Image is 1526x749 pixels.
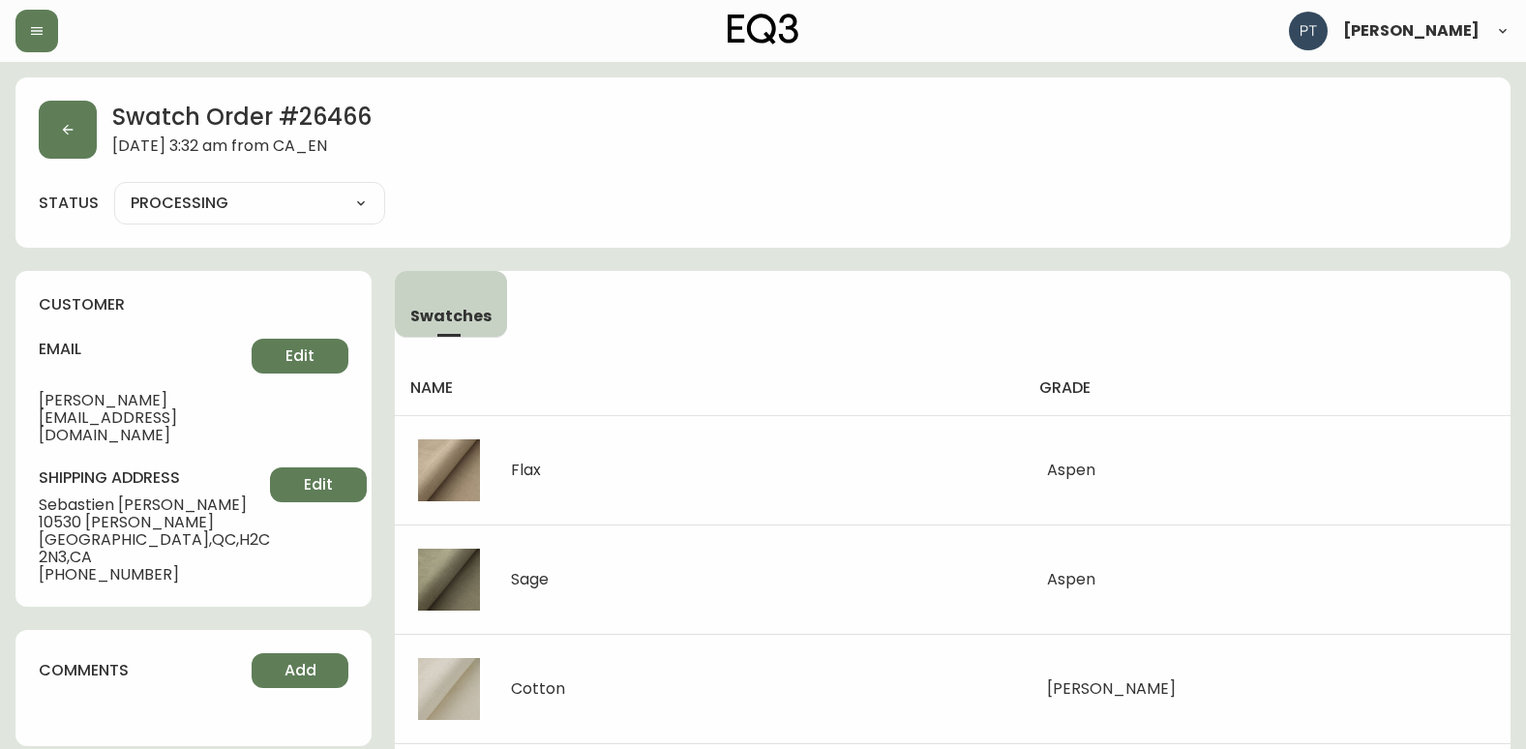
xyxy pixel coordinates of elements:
[1343,23,1480,39] span: [PERSON_NAME]
[418,658,480,720] img: e198b989-472c-4c00-876a-421b0fdd1d2b.jpg-thumb.jpg
[511,462,541,479] div: Flax
[285,345,314,367] span: Edit
[1047,568,1095,590] span: Aspen
[39,467,270,489] h4: shipping address
[39,566,270,584] span: [PHONE_NUMBER]
[270,467,367,502] button: Edit
[252,339,348,374] button: Edit
[39,514,270,531] span: 10530 [PERSON_NAME]
[39,496,270,514] span: Sebastien [PERSON_NAME]
[410,377,1008,399] h4: name
[39,193,99,214] label: status
[511,571,549,588] div: Sage
[284,660,316,681] span: Add
[728,14,799,45] img: logo
[511,680,565,698] div: Cotton
[39,339,252,360] h4: email
[39,531,270,566] span: [GEOGRAPHIC_DATA] , QC , H2C 2N3 , CA
[418,549,480,611] img: 03dc693d-24cc-4028-be34-0a6af2915d4f.jpg-thumb.jpg
[112,101,372,137] h2: Swatch Order # 26466
[1047,459,1095,481] span: Aspen
[1047,677,1176,700] span: [PERSON_NAME]
[1039,377,1495,399] h4: grade
[304,474,333,495] span: Edit
[418,439,480,501] img: 121cd449-4f4d-4213-a926-944e01ad4075.jpg-thumb.jpg
[39,660,129,681] h4: comments
[1289,12,1328,50] img: 986dcd8e1aab7847125929f325458823
[252,653,348,688] button: Add
[112,137,372,159] span: [DATE] 3:32 am from CA_EN
[39,392,252,444] span: [PERSON_NAME][EMAIL_ADDRESS][DOMAIN_NAME]
[39,294,348,315] h4: customer
[410,306,492,326] span: Swatches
